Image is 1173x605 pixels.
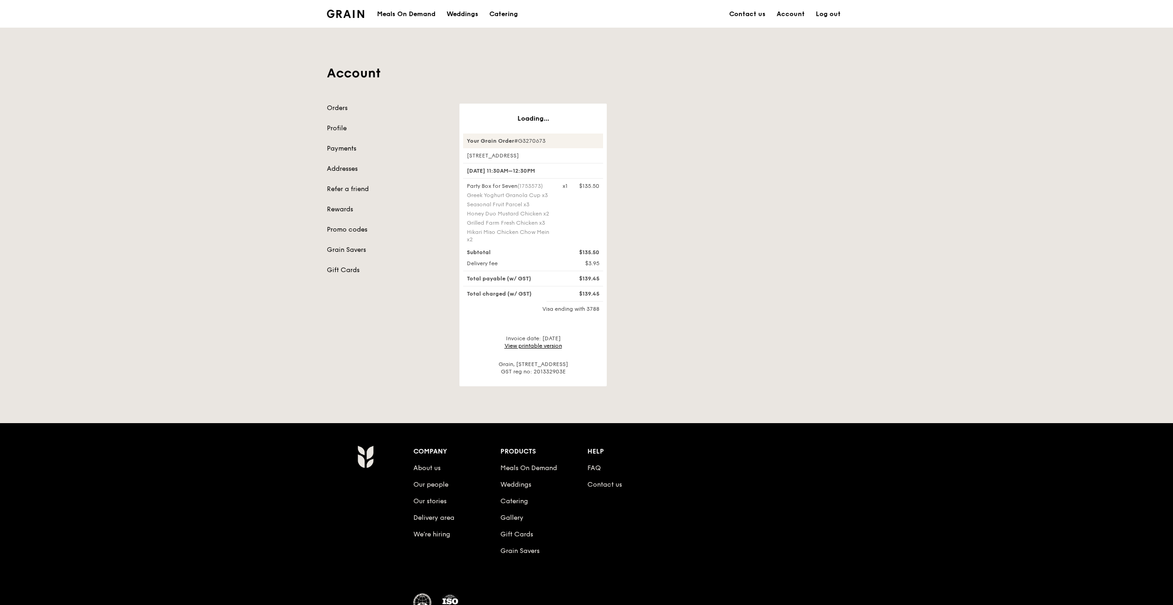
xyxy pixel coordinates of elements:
[327,245,448,255] a: Grain Savers
[557,260,605,267] div: $3.95
[587,445,674,458] div: Help
[327,225,448,234] a: Promo codes
[500,514,523,522] a: Gallery
[463,361,603,375] div: Grain, [STREET_ADDRESS] GST reg no: 201332903E
[461,260,557,267] div: Delivery fee
[500,547,540,555] a: Grain Savers
[505,343,562,349] a: View printable version
[724,0,771,28] a: Contact us
[413,445,500,458] div: Company
[467,201,552,208] div: Seasonal Fruit Parcel x3
[517,183,543,189] span: (1753573)
[461,249,557,256] div: Subtotal
[463,152,603,159] div: [STREET_ADDRESS]
[771,0,810,28] a: Account
[463,163,603,179] div: [DATE] 11:30AM–12:30PM
[463,305,603,313] div: Visa ending with 3788
[447,0,478,28] div: Weddings
[557,290,605,297] div: $139.45
[563,182,568,190] div: x1
[579,182,599,190] div: $135.50
[327,144,448,153] a: Payments
[461,290,557,297] div: Total charged (w/ GST)
[489,0,518,28] div: Catering
[463,134,603,148] div: #G3270673
[327,185,448,194] a: Refer a friend
[467,219,552,227] div: Grilled Farm Fresh Chicken x3
[377,0,436,28] div: Meals On Demand
[587,464,601,472] a: FAQ
[413,481,448,489] a: Our people
[557,275,605,282] div: $139.45
[500,497,528,505] a: Catering
[474,115,592,122] h3: Loading...
[500,481,531,489] a: Weddings
[413,497,447,505] a: Our stories
[500,530,533,538] a: Gift Cards
[327,124,448,133] a: Profile
[413,514,454,522] a: Delivery area
[467,228,552,243] div: Hikari Miso Chicken Chow Mein x2
[327,65,846,81] h1: Account
[413,464,441,472] a: About us
[357,445,373,468] img: Grain
[500,464,557,472] a: Meals On Demand
[587,481,622,489] a: Contact us
[327,266,448,275] a: Gift Cards
[484,0,523,28] a: Catering
[467,275,531,282] span: Total payable (w/ GST)
[441,0,484,28] a: Weddings
[327,10,364,18] img: Grain
[810,0,846,28] a: Log out
[467,182,552,190] div: Party Box for Seven
[327,205,448,214] a: Rewards
[413,530,450,538] a: We’re hiring
[467,210,552,217] div: Honey Duo Mustard Chicken x2
[557,249,605,256] div: $135.50
[467,138,514,144] strong: Your Grain Order
[327,164,448,174] a: Addresses
[327,104,448,113] a: Orders
[500,445,587,458] div: Products
[463,335,603,349] div: Invoice date: [DATE]
[467,192,552,199] div: Greek Yoghurt Granola Cup x3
